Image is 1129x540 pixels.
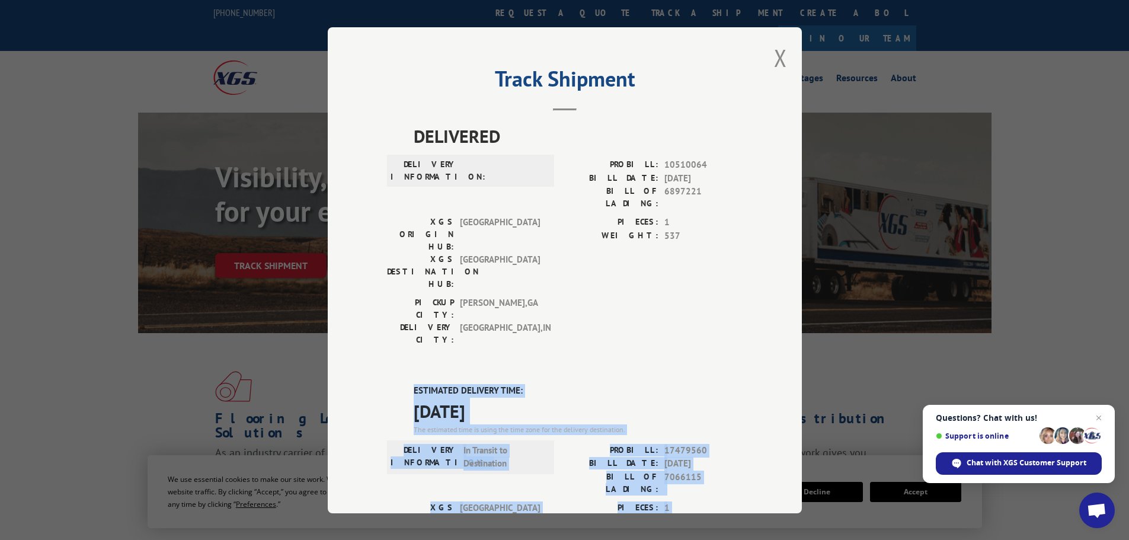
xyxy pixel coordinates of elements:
[936,452,1102,475] div: Chat with XGS Customer Support
[460,253,540,290] span: [GEOGRAPHIC_DATA]
[387,71,743,93] h2: Track Shipment
[967,458,1086,468] span: Chat with XGS Customer Support
[414,424,743,434] div: The estimated time is using the time zone for the delivery destination.
[664,158,743,172] span: 10510064
[1092,411,1106,425] span: Close chat
[565,470,658,495] label: BILL OF LADING:
[391,158,458,183] label: DELIVERY INFORMATION:
[387,296,454,321] label: PICKUP CITY:
[936,432,1035,440] span: Support is online
[391,443,458,470] label: DELIVERY INFORMATION:
[387,501,454,538] label: XGS ORIGIN HUB:
[664,457,743,471] span: [DATE]
[664,171,743,185] span: [DATE]
[565,501,658,515] label: PIECES:
[936,413,1102,423] span: Questions? Chat with us!
[664,185,743,210] span: 6897221
[565,171,658,185] label: BILL DATE:
[565,229,658,242] label: WEIGHT:
[565,158,658,172] label: PROBILL:
[664,470,743,495] span: 7066115
[387,253,454,290] label: XGS DESTINATION HUB:
[664,443,743,457] span: 17479560
[460,501,540,538] span: [GEOGRAPHIC_DATA]
[664,501,743,515] span: 1
[414,123,743,149] span: DELIVERED
[414,397,743,424] span: [DATE]
[414,384,743,398] label: ESTIMATED DELIVERY TIME:
[565,443,658,457] label: PROBILL:
[664,229,743,242] span: 537
[565,185,658,210] label: BILL OF LADING:
[387,321,454,346] label: DELIVERY CITY:
[460,216,540,253] span: [GEOGRAPHIC_DATA]
[774,42,787,74] button: Close modal
[460,321,540,346] span: [GEOGRAPHIC_DATA] , IN
[664,216,743,229] span: 1
[463,443,543,470] span: In Transit to Destination
[565,457,658,471] label: BILL DATE:
[387,216,454,253] label: XGS ORIGIN HUB:
[1079,493,1115,528] div: Open chat
[565,216,658,229] label: PIECES:
[460,296,540,321] span: [PERSON_NAME] , GA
